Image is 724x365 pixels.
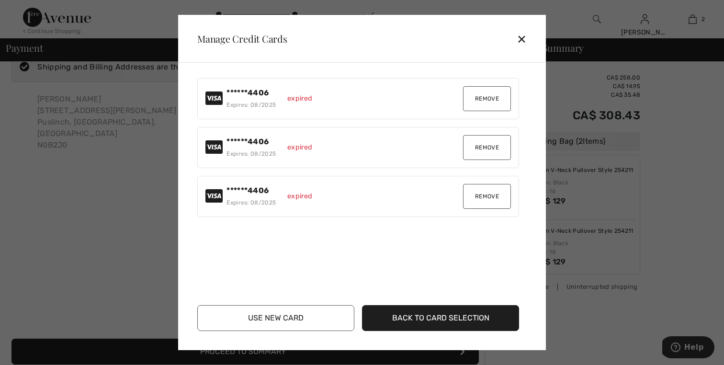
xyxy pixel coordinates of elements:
[226,199,276,206] span: Expires: 08/2025
[517,29,534,49] div: ✕
[463,184,511,209] button: Remove
[226,102,276,108] span: Expires: 08/2025
[287,93,312,104] div: expired
[463,135,511,160] button: Remove
[362,305,519,331] button: Back to Card Selection
[226,150,276,157] span: Expires: 08/2025
[287,191,312,202] div: expired
[190,34,287,44] div: Manage Credit Cards
[22,7,42,15] span: Help
[463,86,511,111] button: Remove
[197,305,354,331] button: Use New Card
[287,142,312,153] div: expired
